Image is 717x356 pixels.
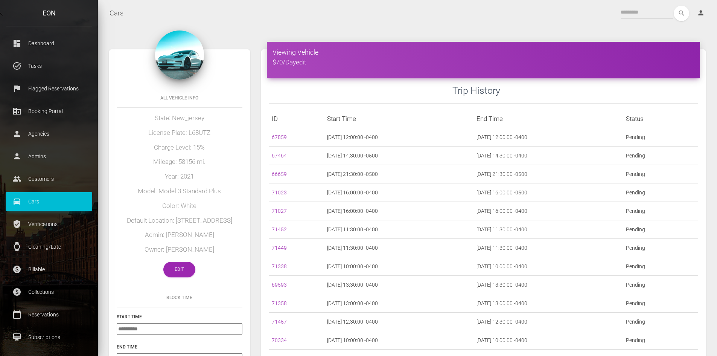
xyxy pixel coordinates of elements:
[6,260,92,279] a: paid Billable
[473,294,623,313] td: [DATE] 13:00:00 -0400
[117,157,242,167] h5: Mileage: 58156 mi.
[324,202,473,220] td: [DATE] 16:00:00 -0400
[324,276,473,294] td: [DATE] 13:30:00 -0400
[473,128,623,147] td: [DATE] 12:00:00 -0400
[11,218,87,230] p: Verifications
[272,171,287,177] a: 66659
[11,173,87,185] p: Customers
[623,294,698,313] td: Pending
[6,102,92,121] a: corporate_fare Booking Portal
[11,332,87,343] p: Subscriptions
[473,202,623,220] td: [DATE] 16:00:00 -0400
[324,331,473,350] td: [DATE] 10:00:00 -0400
[296,58,306,66] a: edit
[11,241,87,252] p: Cleaning/Late
[324,313,473,331] td: [DATE] 12:30:00 -0400
[117,187,242,196] h5: Model: Model 3 Standard Plus
[623,183,698,202] td: Pending
[6,79,92,98] a: flag Flagged Reservations
[11,151,87,162] p: Admins
[11,196,87,207] p: Cars
[110,4,123,23] a: Cars
[117,231,242,240] h5: Admin: [PERSON_NAME]
[272,300,287,306] a: 71358
[117,95,242,101] h6: All Vehicle Info
[324,239,473,257] td: [DATE] 11:30:00 -0400
[163,262,195,277] a: Edit
[272,226,287,232] a: 71452
[324,110,473,128] th: Start Time
[623,257,698,276] td: Pending
[324,128,473,147] td: [DATE] 12:00:00 -0400
[6,57,92,75] a: task_alt Tasks
[623,331,698,350] td: Pending
[473,183,623,202] td: [DATE] 16:00:00 -0500
[623,313,698,331] td: Pending
[117,313,242,320] h6: Start Time
[473,165,623,183] td: [DATE] 21:30:00 -0500
[623,276,698,294] td: Pending
[6,237,92,256] a: watch Cleaning/Late
[473,313,623,331] td: [DATE] 12:30:00 -0400
[6,124,92,143] a: person Agencies
[117,143,242,152] h5: Charge Level: 15%
[272,47,694,57] h4: Viewing Vehicle
[6,147,92,166] a: person Admins
[11,286,87,298] p: Collections
[11,309,87,320] p: Reservations
[623,128,698,147] td: Pending
[272,58,694,67] h5: $70/Day
[11,105,87,117] p: Booking Portal
[324,220,473,239] td: [DATE] 11:30:00 -0400
[117,245,242,254] h5: Owner: [PERSON_NAME]
[11,128,87,139] p: Agencies
[623,165,698,183] td: Pending
[155,31,204,79] img: 152.jpg
[117,202,242,211] h5: Color: White
[473,220,623,239] td: [DATE] 11:30:00 -0400
[6,34,92,53] a: dashboard Dashboard
[623,202,698,220] td: Pending
[623,147,698,165] td: Pending
[623,110,698,128] th: Status
[117,114,242,123] h5: State: New_jersey
[117,294,242,301] h6: Block Time
[324,183,473,202] td: [DATE] 16:00:00 -0400
[269,110,324,128] th: ID
[324,147,473,165] td: [DATE] 14:30:00 -0500
[6,192,92,211] a: drive_eta Cars
[324,294,473,313] td: [DATE] 13:00:00 -0400
[272,319,287,325] a: 71457
[11,38,87,49] p: Dashboard
[272,153,287,159] a: 67464
[6,305,92,324] a: calendar_today Reservations
[6,283,92,301] a: paid Collections
[272,134,287,140] a: 67859
[473,239,623,257] td: [DATE] 11:30:00 -0400
[11,264,87,275] p: Billable
[623,220,698,239] td: Pending
[473,257,623,276] td: [DATE] 10:00:00 -0400
[272,282,287,288] a: 69593
[117,172,242,181] h5: Year: 2021
[117,128,242,138] h5: License Plate: L68UTZ
[473,331,623,350] td: [DATE] 10:00:00 -0400
[6,215,92,234] a: verified_user Verifications
[623,239,698,257] td: Pending
[11,60,87,72] p: Tasks
[6,170,92,188] a: people Customers
[473,147,623,165] td: [DATE] 14:30:00 -0400
[473,110,623,128] th: End Time
[117,344,242,350] h6: End Time
[697,9,705,17] i: person
[6,328,92,347] a: card_membership Subscriptions
[272,189,287,196] a: 71023
[452,84,698,97] h3: Trip History
[473,276,623,294] td: [DATE] 13:30:00 -0400
[117,216,242,225] h5: Default Location: [STREET_ADDRESS]
[272,245,287,251] a: 71449
[272,263,287,269] a: 71338
[674,6,689,21] button: search
[272,337,287,343] a: 70334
